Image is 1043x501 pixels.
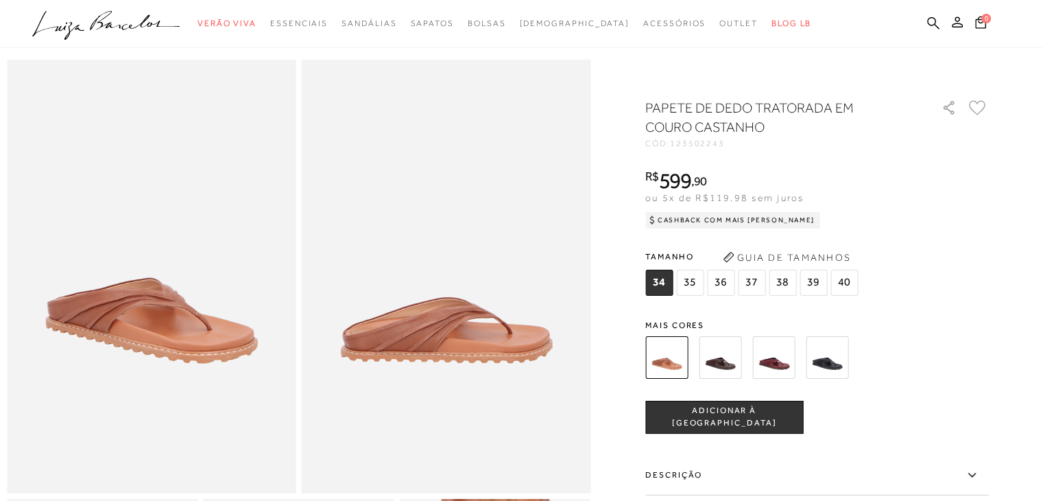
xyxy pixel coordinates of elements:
[806,336,848,379] img: PAPETE DE DEDO TRATORADA EM COURO PRETO
[691,175,707,187] i: ,
[645,192,804,203] span: ou 5x de R$119,98 sem juros
[302,60,591,493] img: image
[410,19,453,28] span: Sapatos
[468,19,506,28] span: Bolsas
[830,270,858,296] span: 40
[646,405,802,429] span: ADICIONAR À [GEOGRAPHIC_DATA]
[719,19,758,28] span: Outlet
[643,19,706,28] span: Acessórios
[707,270,734,296] span: 36
[659,168,691,193] span: 599
[643,11,706,36] a: noSubCategoriesText
[7,60,296,493] img: image
[771,11,811,36] a: BLOG LB
[197,11,256,36] a: noSubCategoriesText
[645,98,902,137] h1: PAPETE DE DEDO TRATORADA EM COURO CASTANHO
[738,270,765,296] span: 37
[981,14,991,23] span: 0
[718,246,855,268] button: Guia de Tamanhos
[468,11,506,36] a: noSubCategoriesText
[771,19,811,28] span: BLOG LB
[719,11,758,36] a: noSubCategoriesText
[645,139,920,148] div: CÓD:
[270,11,328,36] a: noSubCategoriesText
[800,270,827,296] span: 39
[519,11,630,36] a: noSubCategoriesText
[769,270,796,296] span: 38
[971,15,990,34] button: 0
[670,139,725,148] span: 123502243
[197,19,256,28] span: Verão Viva
[645,270,673,296] span: 34
[694,174,707,188] span: 90
[645,336,688,379] img: PAPETE DE DEDO TRATORADA EM COURO CASTANHO
[645,246,861,267] span: Tamanho
[676,270,704,296] span: 35
[410,11,453,36] a: noSubCategoriesText
[645,170,659,183] i: R$
[645,321,988,329] span: Mais cores
[645,401,803,434] button: ADICIONAR À [GEOGRAPHIC_DATA]
[341,11,396,36] a: noSubCategoriesText
[341,19,396,28] span: Sandálias
[752,336,795,379] img: PAPETE DE DEDO TRATORADA EM COURO MARSALA
[645,212,820,229] div: Cashback com Mais [PERSON_NAME]
[699,336,741,379] img: PAPETE DE DEDO TRATORADA EM COURO COFFEE
[519,19,630,28] span: [DEMOGRAPHIC_DATA]
[645,456,988,496] label: Descrição
[270,19,328,28] span: Essenciais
